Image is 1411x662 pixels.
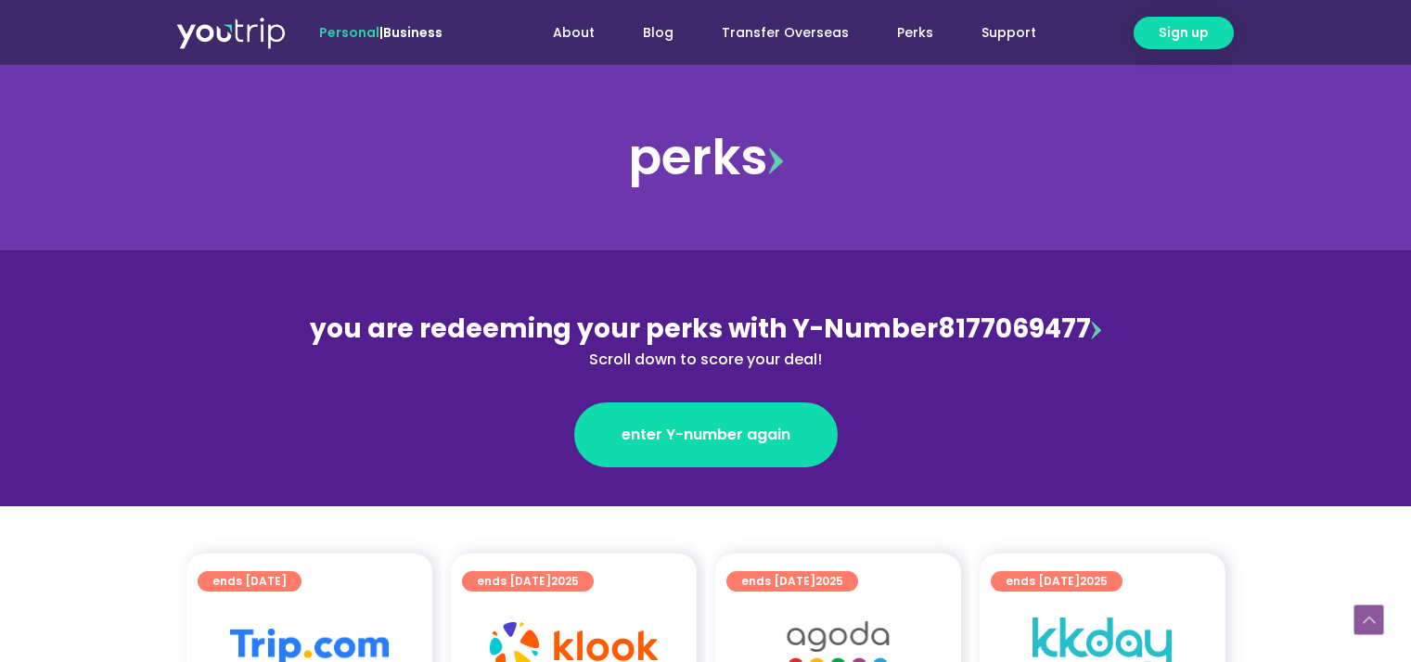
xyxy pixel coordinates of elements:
a: Business [383,23,443,42]
a: ends [DATE]2025 [726,571,858,592]
span: Personal [319,23,379,42]
a: About [529,16,619,50]
a: Perks [873,16,957,50]
div: 8177069477 [303,310,1109,371]
a: ends [DATE]2025 [991,571,1122,592]
a: ends [DATE] [198,571,301,592]
a: Blog [619,16,698,50]
span: 2025 [551,573,579,589]
span: Sign up [1159,23,1209,43]
span: 2025 [815,573,843,589]
a: Transfer Overseas [698,16,873,50]
span: ends [DATE] [1006,571,1108,592]
a: enter Y-number again [574,402,838,467]
span: you are redeeming your perks with Y-Number [310,311,938,347]
div: Scroll down to score your deal! [303,349,1109,371]
nav: Menu [493,16,1060,50]
span: ends [DATE] [741,571,843,592]
a: Support [957,16,1060,50]
span: enter Y-number again [622,424,790,446]
a: Sign up [1134,17,1234,49]
span: ends [DATE] [212,571,287,592]
span: | [319,23,443,42]
span: 2025 [1080,573,1108,589]
a: ends [DATE]2025 [462,571,594,592]
span: ends [DATE] [477,571,579,592]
